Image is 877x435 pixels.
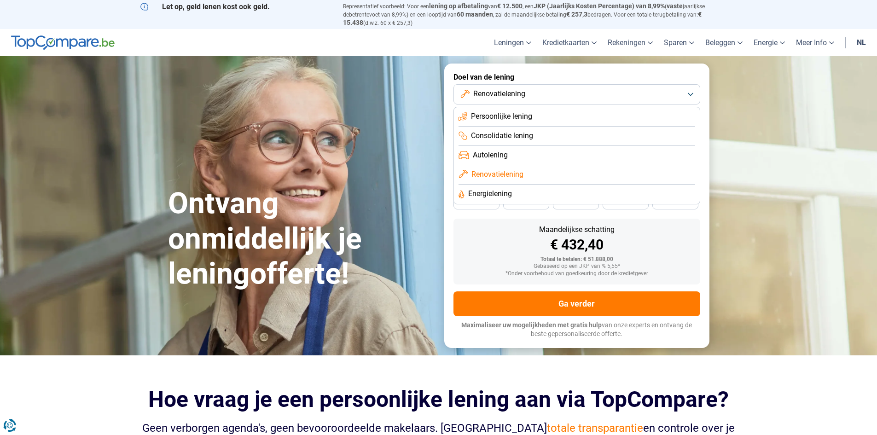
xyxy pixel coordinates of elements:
button: Renovatielening [453,84,700,104]
span: lening op afbetaling [429,2,488,10]
span: Renovatielening [473,89,525,99]
div: Maandelijkse schatting [461,226,693,233]
span: Renovatielening [471,169,523,180]
a: Kredietkaarten [537,29,602,56]
div: € 432,40 [461,238,693,252]
p: Let op, geld lenen kost ook geld. [140,2,332,11]
label: Doel van de lening [453,73,700,81]
a: Beleggen [700,29,748,56]
span: Energielening [468,189,512,199]
button: Ga verder [453,291,700,316]
a: Energie [748,29,790,56]
a: Sparen [658,29,700,56]
div: *Onder voorbehoud van goedkeuring door de kredietgever [461,271,693,277]
a: Rekeningen [602,29,658,56]
span: € 15.438 [343,11,702,26]
span: 48 maanden [460,200,492,205]
span: vaste [667,2,683,10]
span: 36 maanden [560,200,592,205]
p: van onze experts en ontvang de beste gepersonaliseerde offerte. [453,321,700,339]
span: Persoonlijke lening [471,111,532,122]
span: 24 maanden [660,200,691,205]
a: Meer Info [790,29,840,56]
span: Autolening [473,150,508,160]
span: JKP (Jaarlijks Kosten Percentage) van 8,99% [534,2,665,10]
p: Representatief voorbeeld: Voor een van , een ( jaarlijkse debetrentevoet van 8,99%) en een loopti... [343,2,737,27]
span: 42 maanden [510,200,542,205]
span: totale transparantie [547,422,643,435]
span: 60 maanden [457,11,493,18]
h2: Hoe vraag je een persoonlijke lening aan via TopCompare? [140,387,737,412]
div: Gebaseerd op een JKP van % 5,55* [461,263,693,270]
div: Totaal te betalen: € 51.888,00 [461,256,693,263]
span: Maximaliseer uw mogelijkheden met gratis hulp [461,321,602,329]
img: TopCompare [11,35,115,50]
a: Leningen [488,29,537,56]
a: nl [851,29,871,56]
span: € 12.500 [497,2,523,10]
span: 30 maanden [610,200,642,205]
span: € 257,3 [566,11,587,18]
span: Consolidatie lening [471,131,533,141]
h1: Ontvang onmiddellijk je leningofferte! [168,186,433,292]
